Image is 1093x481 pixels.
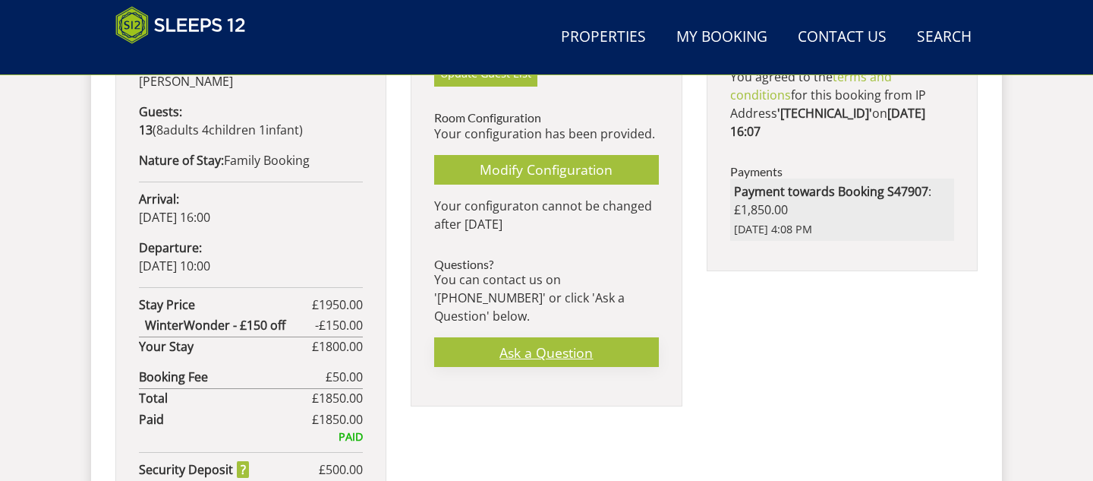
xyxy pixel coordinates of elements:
[730,105,925,140] strong: [DATE] 16:07
[319,390,363,407] span: 1850.00
[319,460,363,479] span: £
[139,337,312,356] strong: Your Stay
[156,122,199,138] span: adult
[777,105,872,122] strong: '[TECHNICAL_ID]'
[730,68,892,103] a: terms and conditions
[792,21,893,55] a: Contact Us
[730,165,954,179] h3: Payments
[319,411,363,428] span: 1850.00
[332,369,363,385] span: 50.00
[139,103,182,120] strong: Guests:
[434,155,658,185] a: Modify Configuration
[139,368,326,386] strong: Booking Fee
[139,122,153,138] strong: 13
[312,296,363,314] span: £
[156,122,163,138] span: 8
[193,122,199,138] span: s
[911,21,978,55] a: Search
[434,111,658,125] h3: Room Configuration
[236,122,256,138] span: ren
[145,316,315,334] strong: WinterWonder - £150 off
[312,337,363,356] span: £
[259,122,266,138] span: 1
[434,337,658,367] a: Ask a Question
[326,317,363,334] span: 150.00
[139,296,312,314] strong: Stay Price
[139,152,224,169] strong: Nature of Stay:
[139,410,312,429] strong: Paid
[319,338,363,355] span: 1800.00
[139,122,303,138] span: ( )
[139,460,249,479] strong: Security Deposit
[139,73,233,90] span: [PERSON_NAME]
[312,389,363,407] span: £
[139,190,363,226] p: [DATE] 16:00
[734,183,928,200] strong: Payment towards Booking S47907
[326,368,363,386] span: £
[670,21,773,55] a: My Booking
[115,6,246,44] img: Sleeps 12
[555,21,652,55] a: Properties
[139,239,363,275] p: [DATE] 10:00
[730,68,954,141] p: You agreed to the for this booking from IP Address on
[139,191,179,207] strong: Arrival:
[139,429,363,445] div: PAID
[434,197,658,233] p: Your configuraton cannot be changed after [DATE]
[139,239,202,256] strong: Departure:
[202,122,209,138] span: 4
[734,221,950,238] span: [DATE] 4:08 PM
[108,53,267,66] iframe: Customer reviews powered by Trustpilot
[315,316,363,334] span: -£
[199,122,256,138] span: child
[256,122,299,138] span: infant
[434,258,658,271] h3: Questions?
[326,461,363,478] span: 500.00
[434,125,658,143] p: Your configuration has been provided.
[139,389,312,407] strong: Total
[139,151,363,169] p: Family Booking
[434,271,658,325] p: You can contact us on '[PHONE_NUMBER]' or click 'Ask a Question' below.
[730,179,954,242] li: : £1,850.00
[319,296,363,313] span: 1950.00
[312,410,363,429] span: £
